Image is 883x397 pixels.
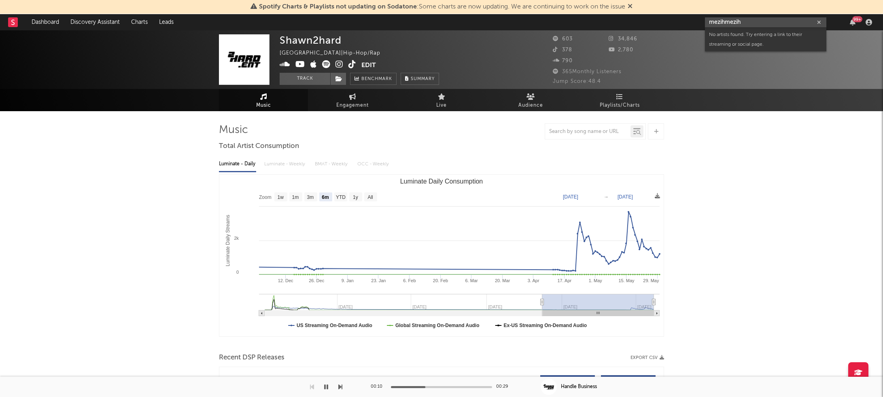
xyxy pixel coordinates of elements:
[336,194,346,200] text: YTD
[705,17,826,27] input: Search for artists
[353,194,358,200] text: 1y
[256,101,271,110] span: Music
[465,278,478,283] text: 6. Mar
[292,194,299,200] text: 1m
[852,16,862,22] div: 99 +
[850,19,855,25] button: 99+
[371,278,386,283] text: 23. Jan
[236,270,239,275] text: 0
[65,14,125,30] a: Discovery Assistant
[395,323,480,328] text: Global Streaming On-Demand Audio
[153,14,179,30] a: Leads
[219,175,664,336] svg: Luminate Daily Consumption
[540,375,595,386] button: Originals(14)
[259,4,625,10] span: : Some charts are now updating. We are continuing to work on the issue
[280,34,342,46] div: Shawn2hard
[557,278,571,283] text: 17. Apr
[618,194,633,200] text: [DATE]
[219,353,284,363] span: Recent DSP Releases
[219,157,256,171] div: Luminate - Daily
[309,278,324,283] text: 26. Dec
[278,194,284,200] text: 1w
[618,278,635,283] text: 15. May
[528,278,539,283] text: 3. Apr
[553,79,601,84] span: Jump Score: 48.4
[504,323,587,328] text: Ex-US Streaming On-Demand Audio
[401,73,439,85] button: Summary
[125,14,153,30] a: Charts
[486,89,575,111] a: Audience
[280,49,390,58] div: [GEOGRAPHIC_DATA] | Hip-Hop/Rap
[336,101,369,110] span: Engagement
[609,36,637,42] span: 34,846
[308,89,397,111] a: Engagement
[643,278,659,283] text: 29. May
[400,178,483,185] text: Luminate Daily Consumption
[545,129,630,135] input: Search by song name or URL
[604,194,609,200] text: →
[553,36,573,42] span: 603
[361,60,376,70] button: Edit
[553,69,622,74] span: 365 Monthly Listeners
[367,194,373,200] text: All
[280,73,330,85] button: Track
[433,278,448,283] text: 20. Feb
[322,194,329,200] text: 6m
[225,215,231,266] text: Luminate Daily Streams
[26,14,65,30] a: Dashboard
[600,101,640,110] span: Playlists/Charts
[411,77,435,81] span: Summary
[563,194,578,200] text: [DATE]
[705,28,826,51] div: No artists found. Try entering a link to their streaming or social page.
[601,375,656,386] button: Features(7)
[397,89,486,111] a: Live
[259,194,272,200] text: Zoom
[342,278,354,283] text: 9. Jan
[553,58,573,63] span: 790
[575,89,664,111] a: Playlists/Charts
[630,355,664,360] button: Export CSV
[403,278,416,283] text: 6. Feb
[561,383,597,391] div: Handle Business
[371,382,387,392] div: 00:10
[518,101,543,110] span: Audience
[609,47,633,53] span: 2,780
[553,47,572,53] span: 378
[297,323,372,328] text: US Streaming On-Demand Audio
[350,73,397,85] a: Benchmark
[436,101,447,110] span: Live
[259,4,417,10] span: Spotify Charts & Playlists not updating on Sodatone
[495,278,510,283] text: 20. Mar
[234,236,239,241] text: 2k
[219,141,299,151] span: Total Artist Consumption
[219,89,308,111] a: Music
[307,194,314,200] text: 3m
[278,278,293,283] text: 12. Dec
[589,278,603,283] text: 1. May
[496,382,512,392] div: 00:29
[628,4,633,10] span: Dismiss
[361,74,392,84] span: Benchmark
